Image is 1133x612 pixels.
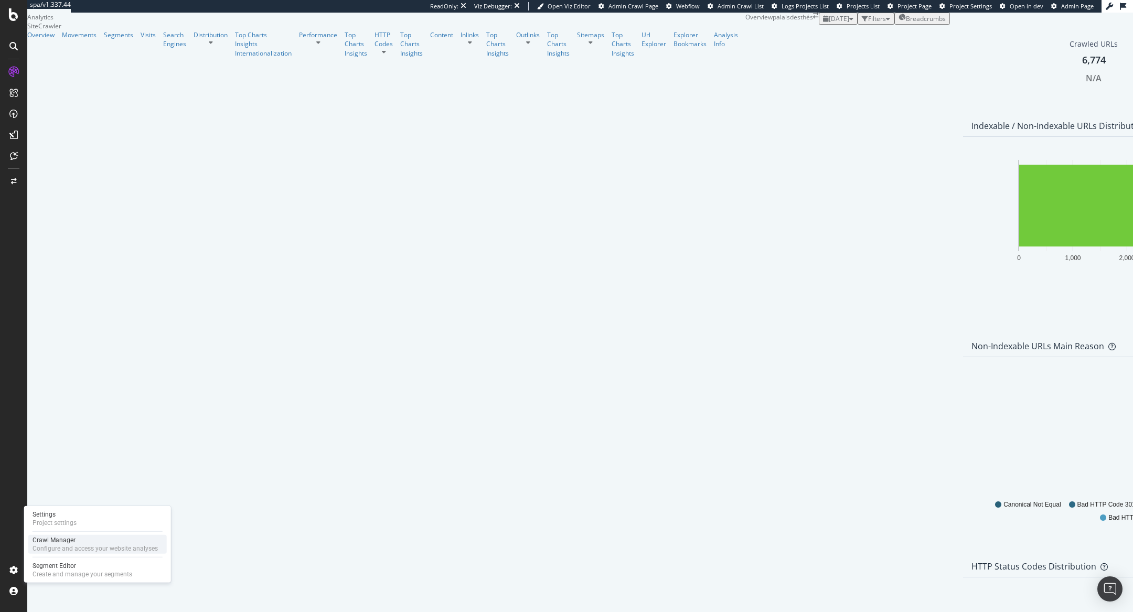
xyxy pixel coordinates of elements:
a: Distribution [194,30,228,39]
a: Internationalization [235,49,292,58]
a: Content [430,30,453,39]
span: Projects List [847,2,880,10]
span: Logs Projects List [782,2,829,10]
div: Segment Editor [33,562,132,570]
a: Segment EditorCreate and manage your segments [28,561,167,579]
a: Admin Page [1051,2,1094,10]
a: Inlinks [461,30,479,39]
a: Open in dev [1000,2,1043,10]
a: Insights [400,49,423,58]
div: Viz Debugger: [474,2,512,10]
a: Project Settings [939,2,992,10]
span: Admin Crawl List [718,2,764,10]
text: 0 [1017,254,1021,262]
span: Admin Crawl Page [608,2,658,10]
div: Top Charts [235,30,292,39]
a: Segments [104,30,133,39]
div: N/A [1086,72,1102,84]
a: Admin Crawl Page [598,2,658,10]
span: Admin Page [1061,2,1094,10]
a: Insights [235,39,292,48]
div: Configure and access your website analyses [33,544,158,553]
a: Project Page [888,2,932,10]
text: 1,000 [1065,254,1081,262]
div: SiteCrawler [27,22,745,30]
a: Insights [345,49,367,58]
div: Filters [868,14,886,23]
a: Insights [547,49,570,58]
div: Analytics [27,13,745,22]
a: Top Charts [345,30,367,48]
a: Search Engines [163,30,186,48]
a: Performance [299,30,337,39]
a: Sitemaps [577,30,604,39]
a: Insights [486,49,509,58]
span: Canonical Not Equal [1003,500,1061,509]
div: Settings [33,510,77,519]
div: Open Intercom Messenger [1097,576,1123,602]
div: Crawl Manager [33,536,158,544]
a: Top Charts [612,30,634,48]
span: Breadcrumbs [906,14,946,23]
a: Overview [27,30,55,39]
a: Crawl ManagerConfigure and access your website analyses [28,535,167,554]
a: Url Explorer [642,30,666,48]
a: HTTP Codes [375,30,393,48]
a: Visits [141,30,156,39]
a: Analysis Info [714,30,738,48]
a: Top Charts [486,30,509,48]
span: Webflow [676,2,700,10]
span: Project Page [897,2,932,10]
div: 6,774 [1082,53,1106,67]
a: Logs Projects List [772,2,829,10]
a: Outlinks [516,30,540,39]
div: ReadOnly: [430,2,458,10]
div: Crawled URLs [1070,39,1118,49]
span: Open in dev [1010,2,1043,10]
div: HTTP Status Codes Distribution [971,561,1096,572]
div: Top Charts [547,30,570,48]
a: SettingsProject settings [28,509,167,528]
a: Admin Crawl List [708,2,764,10]
div: arrow-right-arrow-left [813,13,819,19]
a: Projects List [837,2,880,10]
div: Project settings [33,519,77,527]
button: [DATE] [819,13,858,25]
span: 2025 Sep. 26th [829,14,849,23]
button: Filters [858,13,894,25]
span: Open Viz Editor [548,2,591,10]
div: Create and manage your segments [33,570,132,578]
a: Movements [62,30,97,39]
a: Open Viz Editor [537,2,591,10]
a: Insights [612,49,634,58]
div: Overview [745,13,773,22]
a: Explorer Bookmarks [674,30,707,48]
a: Top Charts [400,30,423,48]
